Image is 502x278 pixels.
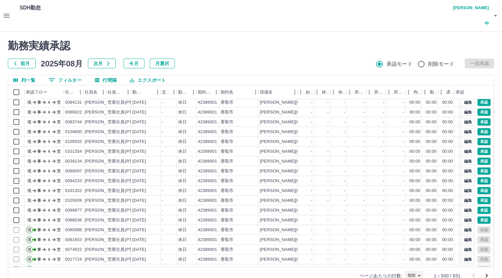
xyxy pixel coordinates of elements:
div: 所定休憩 [394,85,404,99]
text: 営 [57,149,61,154]
div: - [403,158,404,165]
text: Ａ [47,149,51,154]
div: - [162,99,163,106]
div: [PERSON_NAME] [85,188,120,194]
div: 営業社員(P契約) [108,178,139,184]
div: 00:00 [426,158,437,165]
text: 現 [27,120,31,124]
div: - [327,158,329,165]
button: 編集 [461,256,475,263]
div: 休日 [178,139,187,145]
div: 営業社員(PT契約) [108,119,142,125]
div: [PERSON_NAME][GEOGRAPHIC_DATA]周辺地区複合公共施設 [260,158,383,165]
div: - [403,168,404,174]
div: 42389001 [198,168,217,174]
div: 承認 [456,85,464,99]
div: - [383,109,384,115]
div: - [162,178,163,184]
div: 香取市 [221,148,233,155]
div: [PERSON_NAME] [85,139,120,145]
div: 42389001 [198,139,217,145]
div: 00:00 [426,119,437,125]
div: [PERSON_NAME] [85,168,120,174]
div: [PERSON_NAME][GEOGRAPHIC_DATA]周辺地区複合公共施設 [260,119,383,125]
div: [PERSON_NAME][GEOGRAPHIC_DATA]周辺地区複合公共施設 [260,168,383,174]
div: 0101354 [65,148,82,155]
button: 編集 [461,128,475,135]
div: 00:00 [426,168,437,174]
div: - [363,168,365,174]
div: 営業社員(P契約) [108,99,139,106]
div: 休日 [178,188,187,194]
div: - [344,119,345,125]
div: - [162,109,163,115]
div: - [327,109,329,115]
div: 所定開始 [347,85,366,99]
text: 事 [37,159,41,164]
div: 勤務 [422,85,438,99]
button: 承認 [477,138,491,145]
text: 事 [37,120,41,124]
div: 00:00 [426,109,437,115]
text: 現 [27,110,31,114]
button: 編集 [461,236,475,243]
div: 始業 [306,85,313,99]
div: 42389001 [198,109,217,115]
div: - [363,99,365,106]
button: 編集 [461,217,475,224]
text: 事 [37,130,41,134]
button: 承認 [477,177,491,184]
text: 営 [57,169,61,173]
div: - [363,158,365,165]
button: フィルター表示 [43,75,87,85]
button: 編集 [461,197,475,204]
button: 編集 [461,118,475,126]
div: 休日 [178,109,187,115]
div: 契約コード [196,85,219,99]
div: 休憩 [338,85,345,99]
div: 00:00 [442,139,453,145]
div: - [363,178,365,184]
button: メニュー [75,87,85,97]
button: 編集 [461,109,475,116]
text: Ａ [47,120,51,124]
text: Ａ [47,139,51,144]
div: 終業 [314,85,330,99]
div: - [344,178,345,184]
text: 現 [27,179,31,183]
div: 00:00 [442,158,453,165]
div: 社員区分 [106,85,131,99]
div: - [344,139,345,145]
div: - [403,178,404,184]
div: 承認 [454,85,488,99]
div: 契約名 [219,85,259,99]
text: Ａ [47,100,51,105]
div: 休日 [178,119,187,125]
button: 承認 [477,99,491,106]
div: 0104600 [65,129,82,135]
button: 編集 [461,158,475,165]
div: - [383,129,384,135]
div: - [162,119,163,125]
button: 次月 [88,59,116,68]
div: - [162,139,163,145]
div: 0101352 [65,188,82,194]
button: エクスポート [125,75,171,85]
div: 0038134 [65,158,82,165]
div: 社員番号 [64,85,83,99]
span: 承認モード [386,60,413,68]
div: [PERSON_NAME][GEOGRAPHIC_DATA]周辺地区複合公共施設 [260,148,383,155]
text: 営 [57,139,61,144]
div: 00:00 [442,119,453,125]
div: - [162,168,163,174]
text: Ａ [47,110,51,114]
div: 終業 [322,85,329,99]
div: 00:00 [410,139,420,145]
div: 0094233 [65,178,82,184]
text: 営 [57,130,61,134]
button: 承認 [477,187,491,194]
div: 00:00 [410,109,420,115]
div: 承認フロー [25,85,64,99]
div: - [383,139,384,145]
div: 勤務日 [131,85,160,99]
